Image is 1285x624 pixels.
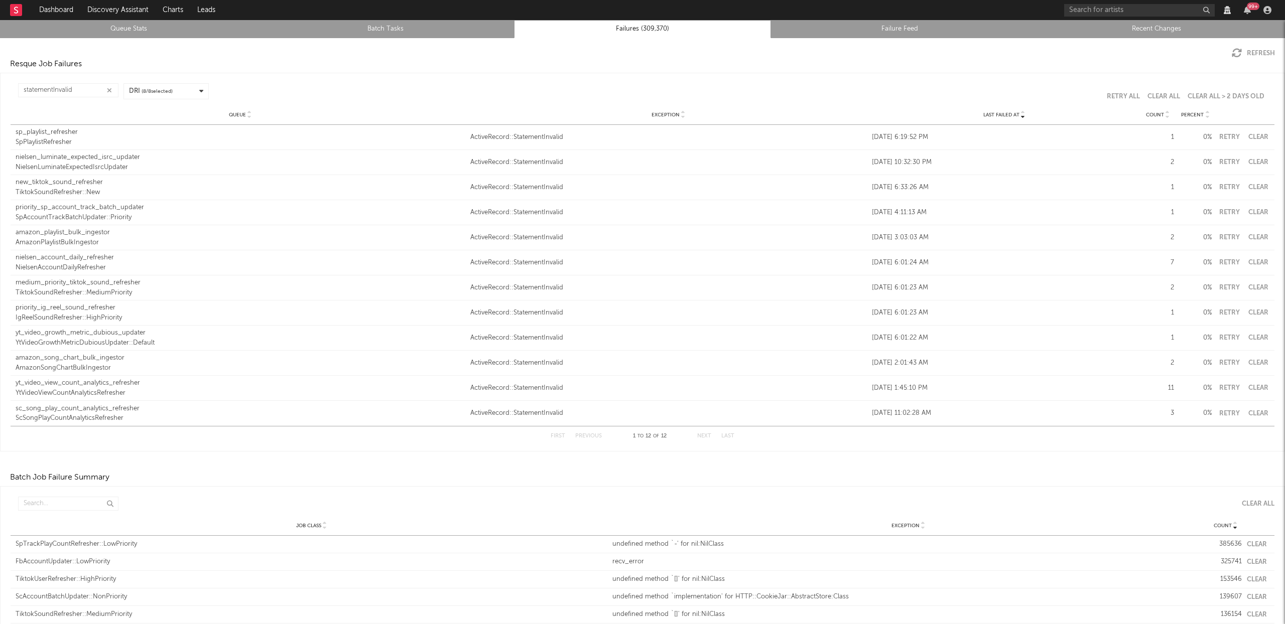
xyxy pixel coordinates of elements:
[16,557,607,567] div: FbAccountUpdater::LowPriority
[470,132,867,142] div: ActiveRecord::StatementInvalid
[872,358,1136,368] div: [DATE] 2:01:43 AM
[16,609,607,619] div: TiktokSoundRefresher::MediumPriority
[1247,309,1269,316] button: Clear
[129,86,173,96] div: DRI
[1179,208,1212,218] div: 0 %
[872,158,1136,168] div: [DATE] 10:32:30 PM
[1141,308,1174,318] div: 1
[872,132,1136,142] div: [DATE] 6:19:52 PM
[612,557,1204,567] div: recv_error
[470,208,867,218] div: ActiveRecord::StatementInvalid
[1217,209,1242,216] button: Retry
[612,609,1204,619] div: undefined method `[]' for nil:NilClass
[16,178,465,188] div: new_tiktok_sound_refresher
[16,253,465,272] a: nielsen_account_daily_refresherNielsenAccountDailyRefresher
[652,112,680,118] span: Exception
[1141,258,1174,268] div: 7
[1147,93,1180,100] button: Clear All
[1247,159,1269,166] button: Clear
[470,233,867,243] div: ActiveRecord::StatementInvalid
[1232,48,1275,58] button: Refresh
[470,258,867,268] div: ActiveRecord::StatementInvalid
[1179,333,1212,343] div: 0 %
[1141,358,1174,368] div: 2
[1141,333,1174,343] div: 1
[16,178,465,197] a: new_tiktok_sound_refresherTiktokSoundRefresher::New
[6,23,251,35] a: Queue Stats
[1247,234,1269,241] button: Clear
[470,308,867,318] a: ActiveRecord::StatementInvalid
[142,88,173,95] span: ( 8 / 8 selected)
[1247,385,1269,391] button: Clear
[872,233,1136,243] div: [DATE] 3:03:03 AM
[653,434,659,438] span: of
[1179,308,1212,318] div: 0 %
[1247,594,1267,600] button: Clear
[229,112,246,118] span: Queue
[10,472,109,484] div: Batch Job Failure Summary
[18,497,118,511] input: Search...
[1247,541,1267,548] button: Clear
[1247,360,1269,366] button: Clear
[16,328,465,348] a: yt_video_growth_metric_dubious_updaterYtVideoGrowthMetricDubiousUpdater::Default
[16,203,465,213] div: priority_sp_account_track_batch_updater
[1247,559,1267,565] button: Clear
[1217,385,1242,391] button: Retry
[1034,23,1279,35] a: Recent Changes
[1214,523,1232,529] span: Count
[1179,358,1212,368] div: 0 %
[16,213,465,223] div: SpAccountTrackBatchUpdater::Priority
[1217,134,1242,140] button: Retry
[777,23,1022,35] a: Failure Feed
[470,333,867,343] a: ActiveRecord::StatementInvalid
[16,353,465,373] a: amazon_song_chart_bulk_ingestorAmazonSongChartBulkIngestor
[16,404,465,414] div: sc_song_play_count_analytics_refresher
[16,203,465,222] a: priority_sp_account_track_batch_updaterSpAccountTrackBatchUpdater::Priority
[1179,183,1212,193] div: 0 %
[612,539,1204,549] div: undefined method `-' for nil:NilClass
[10,58,82,70] div: Resque Job Failures
[1141,408,1174,418] div: 3
[16,278,465,288] div: medium_priority_tiktok_sound_refresher
[470,158,867,168] div: ActiveRecord::StatementInvalid
[16,539,607,549] div: SpTrackPlayCountRefresher::LowPriority
[1217,360,1242,366] button: Retry
[1247,410,1269,417] button: Clear
[1179,132,1212,142] div: 0 %
[16,413,465,423] div: ScSongPlayCountAnalyticsRefresher
[16,388,465,398] div: YtVideoViewCountAnalyticsRefresher
[1209,592,1242,602] div: 139607
[622,430,677,442] div: 1 12 12
[16,163,465,173] div: NielsenLuminateExpectedIsrcUpdater
[872,208,1136,218] div: [DATE] 4:11:13 AM
[470,283,867,293] a: ActiveRecord::StatementInvalid
[1141,183,1174,193] div: 1
[637,434,644,438] span: to
[1247,209,1269,216] button: Clear
[1179,233,1212,243] div: 0 %
[1179,158,1212,168] div: 0 %
[470,183,867,193] a: ActiveRecord::StatementInvalid
[520,23,765,35] a: Failures (309,370)
[16,263,465,273] div: NielsenAccountDailyRefresher
[470,358,867,368] a: ActiveRecord::StatementInvalid
[470,383,867,393] a: ActiveRecord::StatementInvalid
[16,137,465,147] div: SpPlaylistRefresher
[1217,284,1242,291] button: Retry
[1141,132,1174,142] div: 1
[16,353,465,363] div: amazon_song_chart_bulk_ingestor
[1209,539,1242,549] div: 385636
[1244,6,1251,14] button: 99+
[470,408,867,418] div: ActiveRecord::StatementInvalid
[16,127,465,147] a: sp_playlist_refresherSpPlaylistRefresher
[16,152,465,163] div: nielsen_luminate_expected_isrc_updater
[872,283,1136,293] div: [DATE] 6:01:23 AM
[16,278,465,297] a: medium_priority_tiktok_sound_refresherTiktokSoundRefresher::MediumPriority
[1107,93,1140,100] button: Retry All
[1141,208,1174,218] div: 1
[263,23,508,35] a: Batch Tasks
[1234,501,1274,507] button: Clear All
[1247,284,1269,291] button: Clear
